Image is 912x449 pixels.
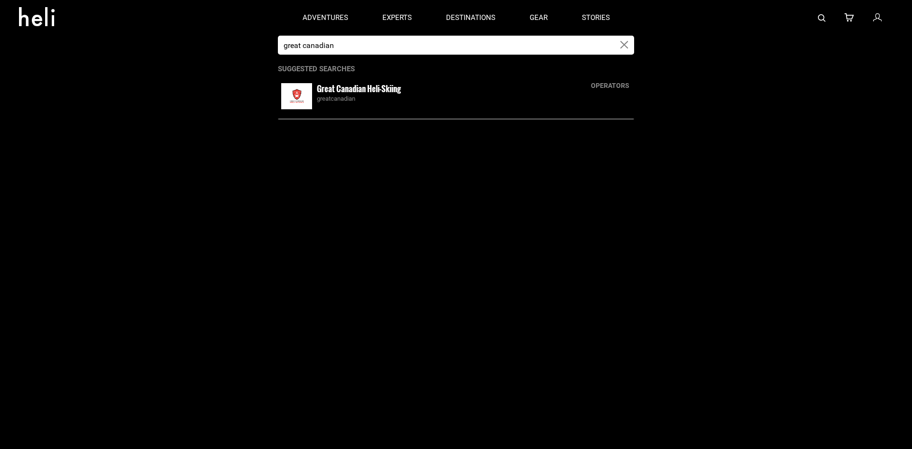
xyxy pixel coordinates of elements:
[818,14,826,22] img: search-bar-icon.svg
[317,95,631,104] div: greatcanadian
[317,83,401,95] small: Great Canadian Heli-Skiing
[586,81,634,90] div: operators
[303,13,348,23] p: adventures
[281,83,312,109] img: images
[278,36,615,55] input: Search by Sport, Trip or Operator
[446,13,495,23] p: destinations
[278,64,634,74] p: Suggested Searches
[382,13,412,23] p: experts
